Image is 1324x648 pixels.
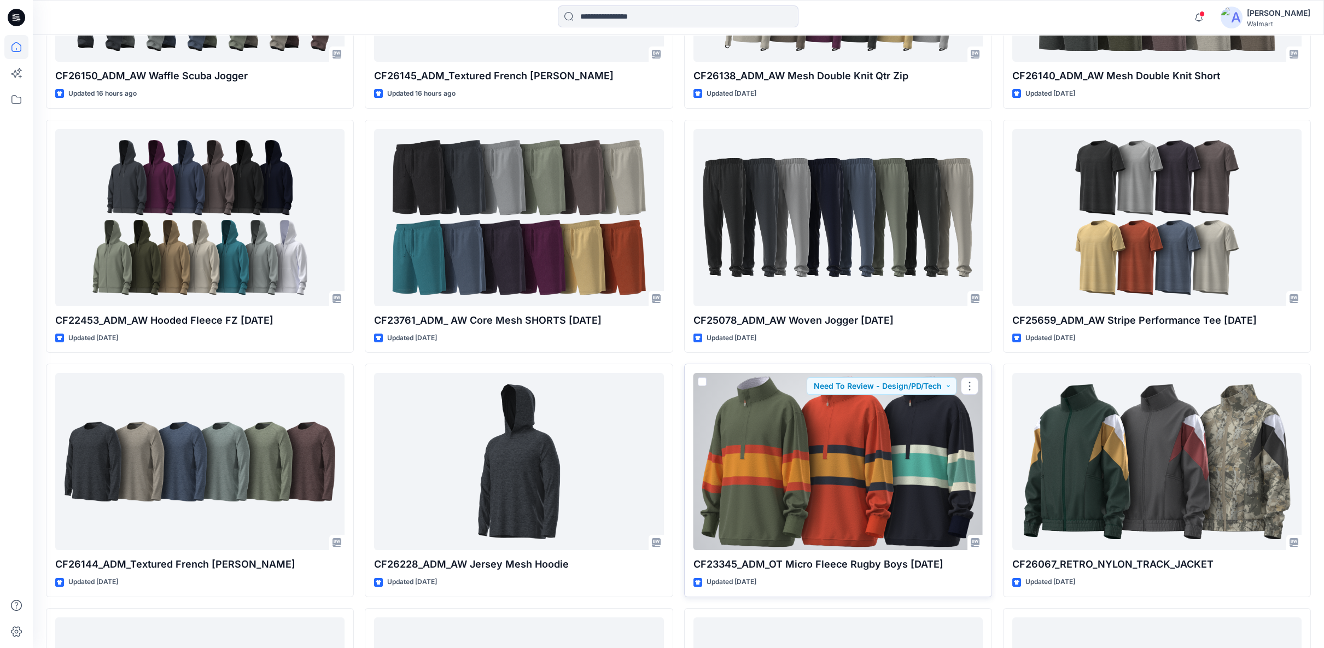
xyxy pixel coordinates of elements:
p: Updated [DATE] [387,332,437,344]
p: Updated [DATE] [707,332,756,344]
p: CF23761_ADM_ AW Core Mesh SHORTS [DATE] [374,313,663,328]
p: Updated [DATE] [707,576,756,588]
div: [PERSON_NAME] [1247,7,1310,20]
p: CF26138_ADM_AW Mesh Double Knit Qtr Zip [693,68,983,84]
a: CF26067_RETRO_NYLON_TRACK_JACKET [1012,373,1302,550]
p: Updated [DATE] [1025,332,1075,344]
a: CF25659_ADM_AW Stripe Performance Tee 23SEP25 [1012,129,1302,306]
a: CF23761_ADM_ AW Core Mesh SHORTS 23SEP25 [374,129,663,306]
a: CF22453_ADM_AW Hooded Fleece FZ 23SEP25 [55,129,345,306]
p: CF26145_ADM_Textured French [PERSON_NAME] [374,68,663,84]
p: Updated [DATE] [1025,576,1075,588]
a: CF26144_ADM_Textured French Terry Crew [55,373,345,550]
p: CF26067_RETRO_NYLON_TRACK_JACKET [1012,557,1302,572]
p: Updated [DATE] [68,576,118,588]
img: avatar [1221,7,1243,28]
p: CF23345_ADM_OT Micro Fleece Rugby Boys [DATE] [693,557,983,572]
a: CF26228_ADM_AW Jersey Mesh Hoodie [374,373,663,550]
div: Walmart [1247,20,1310,28]
p: Updated [DATE] [387,576,437,588]
p: CF25078_ADM_AW Woven Jogger [DATE] [693,313,983,328]
a: CF23345_ADM_OT Micro Fleece Rugby Boys 25SEP25 [693,373,983,550]
p: Updated [DATE] [707,88,756,100]
p: CF26140_ADM_AW Mesh Double Knit Short [1012,68,1302,84]
p: CF26228_ADM_AW Jersey Mesh Hoodie [374,557,663,572]
p: CF22453_ADM_AW Hooded Fleece FZ [DATE] [55,313,345,328]
p: Updated [DATE] [1025,88,1075,100]
a: CF25078_ADM_AW Woven Jogger 23SEP25 [693,129,983,306]
p: CF25659_ADM_AW Stripe Performance Tee [DATE] [1012,313,1302,328]
p: Updated [DATE] [68,332,118,344]
p: Updated 16 hours ago [387,88,456,100]
p: CF26150_ADM_AW Waffle Scuba Jogger [55,68,345,84]
p: CF26144_ADM_Textured French [PERSON_NAME] [55,557,345,572]
p: Updated 16 hours ago [68,88,137,100]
